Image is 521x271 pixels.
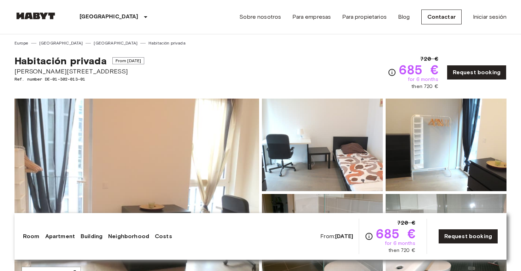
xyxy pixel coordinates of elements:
[408,76,438,83] span: for 6 months
[94,40,137,46] a: [GEOGRAPHIC_DATA]
[388,68,396,77] svg: Check cost overview for full price breakdown. Please note that discounts apply to new joiners onl...
[155,232,172,241] a: Costs
[411,83,438,90] span: then 720 €
[385,240,415,247] span: for 6 months
[473,13,507,21] a: Iniciar sesión
[342,13,387,21] a: Para propietarios
[23,232,40,241] a: Room
[320,232,353,240] span: From:
[397,219,415,227] span: 720 €
[262,99,383,191] img: Picture of unit DE-01-302-013-01
[421,10,462,24] a: Contactar
[365,232,373,241] svg: Check cost overview for full price breakdown. Please note that discounts apply to new joiners onl...
[398,13,410,21] a: Blog
[447,65,507,80] a: Request booking
[335,233,353,240] b: [DATE]
[108,232,149,241] a: Neighborhood
[399,63,438,76] span: 685 €
[14,67,144,76] span: [PERSON_NAME][STREET_ADDRESS]
[239,13,281,21] a: Sobre nosotros
[112,57,145,64] span: From [DATE]
[148,40,186,46] a: Habitación privada
[292,13,331,21] a: Para empresas
[45,232,75,241] a: Apartment
[14,12,57,19] img: Habyt
[438,229,498,244] a: Request booking
[376,227,415,240] span: 685 €
[420,55,438,63] span: 720 €
[80,13,139,21] p: [GEOGRAPHIC_DATA]
[388,247,415,254] span: then 720 €
[14,40,28,46] a: Europe
[14,55,107,67] span: Habitación privada
[39,40,83,46] a: [GEOGRAPHIC_DATA]
[386,99,507,191] img: Picture of unit DE-01-302-013-01
[81,232,103,241] a: Building
[14,76,144,82] span: Ref. number DE-01-302-013-01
